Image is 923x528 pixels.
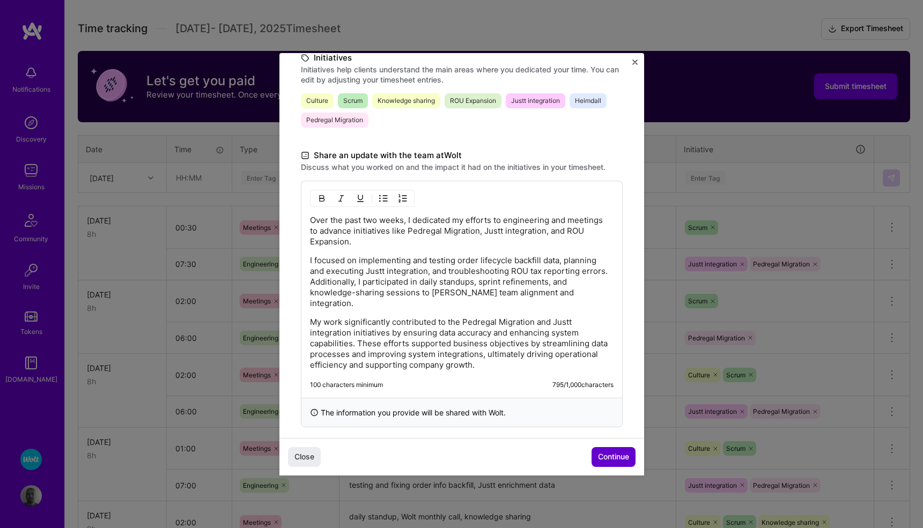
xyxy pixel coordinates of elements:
[632,60,638,71] button: Close
[398,194,407,203] img: OL
[310,317,614,370] p: My work significantly contributed to the Pedregal Migration and Justt integration initiatives by ...
[301,51,623,64] label: Initiatives
[288,447,321,466] button: Close
[310,407,319,418] i: icon InfoBlack
[372,93,440,108] span: Knowledge sharing
[598,451,629,462] span: Continue
[301,64,623,85] label: Initiatives help clients understand the main areas where you dedicated your time. You can edit by...
[301,51,309,64] i: icon TagBlack
[338,93,368,108] span: Scrum
[310,381,383,389] div: 100 characters minimum
[310,255,614,309] p: I focused on implementing and testing order lifecycle backfill data, planning and executing Justt...
[301,149,623,162] label: Share an update with the team at Wolt
[301,149,309,161] i: icon DocumentBlack
[379,194,388,203] img: UL
[506,93,565,108] span: Justt integration
[310,215,614,247] p: Over the past two weeks, I dedicated my efforts to engineering and meetings to advance initiative...
[570,93,607,108] span: Heimdall
[356,194,365,203] img: Underline
[301,113,368,128] span: Pedregal Migration
[552,381,614,389] div: 795 / 1,000 characters
[317,194,326,203] img: Bold
[337,194,345,203] img: Italic
[445,93,501,108] span: ROU Expansion
[294,451,314,462] span: Close
[592,447,636,466] button: Continue
[301,93,334,108] span: Culture
[301,398,623,427] div: The information you provide will be shared with Wolt .
[301,162,623,172] label: Discuss what you worked on and the impact it had on the initiatives in your timesheet.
